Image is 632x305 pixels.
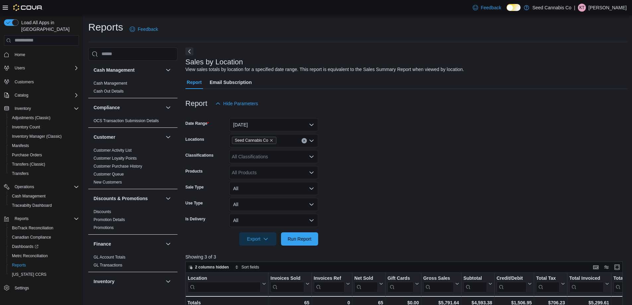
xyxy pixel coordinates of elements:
[387,275,414,292] div: Gift Card Sales
[88,21,123,34] h1: Reports
[94,164,142,169] span: Customer Purchase History
[88,79,177,98] div: Cash Management
[7,141,82,150] button: Manifests
[94,225,114,230] span: Promotions
[9,252,79,260] span: Metrc Reconciliation
[185,121,209,126] label: Date Range
[94,81,127,86] a: Cash Management
[9,243,79,251] span: Dashboards
[7,113,82,122] button: Adjustments (Classic)
[12,225,53,231] span: BioTrack Reconciliation
[470,1,504,14] a: Feedback
[12,64,28,72] button: Users
[94,263,122,267] a: GL Transactions
[9,170,31,178] a: Transfers
[9,252,50,260] a: Metrc Reconciliation
[232,137,277,144] span: Seed Cannabis Co
[12,272,46,277] span: [US_STATE] CCRS
[7,191,82,201] button: Cash Management
[9,114,79,122] span: Adjustments (Classic)
[185,100,207,108] h3: Report
[15,285,29,291] span: Settings
[19,19,79,33] span: Load All Apps in [GEOGRAPHIC_DATA]
[12,51,28,59] a: Home
[579,4,584,12] span: KT
[12,215,31,223] button: Reports
[7,160,82,169] button: Transfers (Classic)
[309,138,314,143] button: Open list of options
[213,97,261,110] button: Hide Parameters
[94,241,111,247] h3: Finance
[127,23,161,36] a: Feedback
[463,275,487,282] div: Subtotal
[9,261,79,269] span: Reports
[12,124,40,130] span: Inventory Count
[12,64,79,72] span: Users
[302,138,307,143] button: Clear input
[164,277,172,285] button: Inventory
[229,118,318,131] button: [DATE]
[94,156,137,161] a: Customer Loyalty Points
[15,184,34,190] span: Operations
[1,214,82,223] button: Reports
[195,265,229,270] span: 2 columns hidden
[463,275,492,292] button: Subtotal
[12,284,32,292] a: Settings
[387,275,419,292] button: Gift Cards
[94,195,148,202] h3: Discounts & Promotions
[592,263,600,271] button: Keyboard shortcuts
[9,243,41,251] a: Dashboards
[12,235,51,240] span: Canadian Compliance
[15,52,25,57] span: Home
[9,261,29,269] a: Reports
[9,192,79,200] span: Cash Management
[185,137,204,142] label: Locations
[94,118,159,123] span: OCS Transaction Submission Details
[12,171,29,176] span: Transfers
[88,146,177,189] div: Customer
[94,255,125,260] a: GL Account Totals
[164,104,172,112] button: Compliance
[7,261,82,270] button: Reports
[94,180,122,185] span: New Customers
[188,275,266,292] button: Location
[578,4,586,12] div: Kalyn Thompson
[9,114,53,122] a: Adjustments (Classic)
[9,160,79,168] span: Transfers (Classic)
[613,263,621,271] button: Enter fullscreen
[9,142,32,150] a: Manifests
[94,217,125,222] span: Promotion Details
[94,172,124,177] a: Customer Queue
[94,241,163,247] button: Finance
[314,275,344,292] div: Invoices Ref
[9,132,79,140] span: Inventory Manager (Classic)
[9,142,79,150] span: Manifests
[1,50,82,59] button: Home
[235,137,268,144] span: Seed Cannabis Co
[354,275,378,292] div: Net Sold
[9,233,79,241] span: Canadian Compliance
[9,233,54,241] a: Canadian Compliance
[164,133,172,141] button: Customer
[185,58,243,66] h3: Sales by Location
[9,270,49,278] a: [US_STATE] CCRS
[569,275,604,282] div: Total Invoiced
[7,201,82,210] button: Traceabilty Dashboard
[532,4,572,12] p: Seed Cannabis Co
[13,4,43,11] img: Cova
[496,275,531,292] button: Credit/Debit
[423,275,454,282] div: Gross Sales
[12,244,38,249] span: Dashboards
[12,134,62,139] span: Inventory Manager (Classic)
[94,134,163,140] button: Customer
[242,265,259,270] span: Sort fields
[569,275,604,292] div: Total Invoiced
[536,275,560,292] div: Total Tax
[7,251,82,261] button: Metrc Reconciliation
[15,106,31,111] span: Inventory
[185,185,204,190] label: Sale Type
[9,224,79,232] span: BioTrack Reconciliation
